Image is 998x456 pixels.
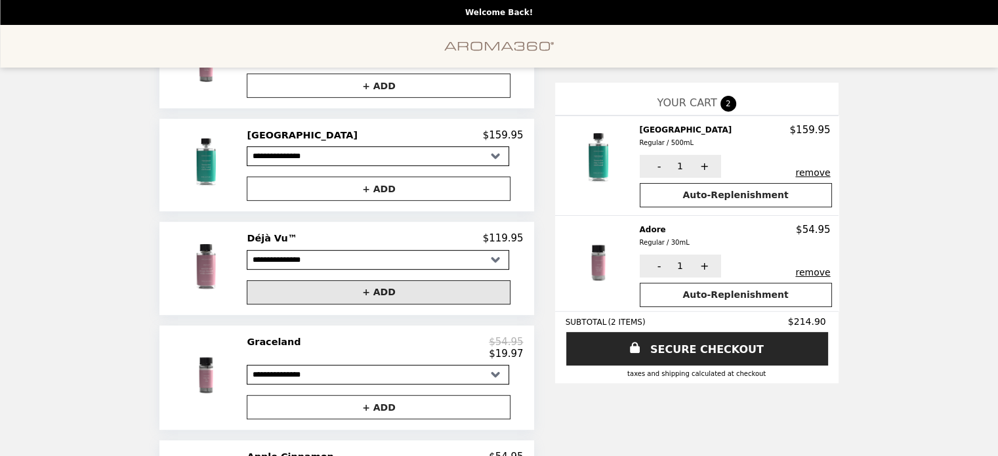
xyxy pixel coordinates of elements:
a: SECURE CHECKOUT [566,332,828,365]
p: $54.95 [796,224,831,236]
h2: Adore [640,224,695,249]
img: Miami Beach [169,129,244,201]
img: Graceland [169,336,245,409]
span: YOUR CART [657,96,717,109]
p: $159.95 [483,129,524,141]
span: 1 [677,260,683,271]
button: + [685,155,721,178]
img: Déjà Vu™ [169,232,244,304]
img: Brand Logo [444,33,554,60]
button: + [685,255,721,278]
span: $214.90 [788,316,828,327]
div: Regular / 500mL [640,137,732,149]
img: Adore [561,224,638,297]
h2: [GEOGRAPHIC_DATA] [247,129,363,141]
h2: Déjà Vu™ [247,232,302,244]
p: $119.95 [483,232,524,244]
p: $54.95 [489,336,524,348]
h2: Graceland [247,336,306,348]
div: Taxes and Shipping calculated at checkout [566,370,828,377]
p: Welcome Back! [465,8,533,17]
button: + ADD [247,395,510,419]
p: $159.95 [790,124,831,136]
button: Auto-Replenishment [640,183,832,207]
select: Select a product variant [247,250,509,270]
span: 2 [720,96,736,112]
span: ( 2 ITEMS ) [608,318,645,327]
img: Miami Beach [561,124,638,197]
button: + ADD [247,176,510,201]
div: Regular / 30mL [640,237,690,249]
select: Select a product variant [247,365,509,384]
button: Auto-Replenishment [640,283,832,307]
button: - [640,155,676,178]
span: SUBTOTAL [566,318,608,327]
h2: [GEOGRAPHIC_DATA] [640,124,738,150]
button: - [640,255,676,278]
button: remove [795,267,830,278]
button: + ADD [247,280,510,304]
button: + ADD [247,73,510,98]
p: $19.97 [489,348,524,360]
button: remove [795,167,830,178]
span: 1 [677,161,683,171]
select: Select a product variant [247,146,509,166]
